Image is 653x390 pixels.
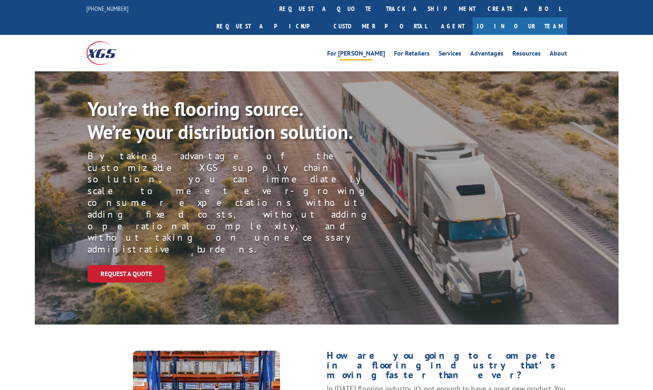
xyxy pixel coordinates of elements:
[88,150,399,255] p: By taking advantage of the customizable XGS supply chain solution, you can immediately scale to m...
[473,17,567,35] a: Join Our Team
[210,17,328,35] a: Request a pickup
[88,265,165,283] a: Request a Quote
[88,97,370,144] p: You’re the flooring source. We’re your distribution solution.
[439,50,461,59] a: Services
[433,17,473,35] a: Agent
[327,351,567,384] h1: How are you going to compete in a flooring industry that’s moving faster than ever?
[328,17,433,35] a: Customer Portal
[394,50,430,59] a: For Retailers
[327,50,385,59] a: For [PERSON_NAME]
[86,4,128,13] a: [PHONE_NUMBER]
[470,50,503,59] a: Advantages
[512,50,541,59] a: Resources
[550,50,567,59] a: About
